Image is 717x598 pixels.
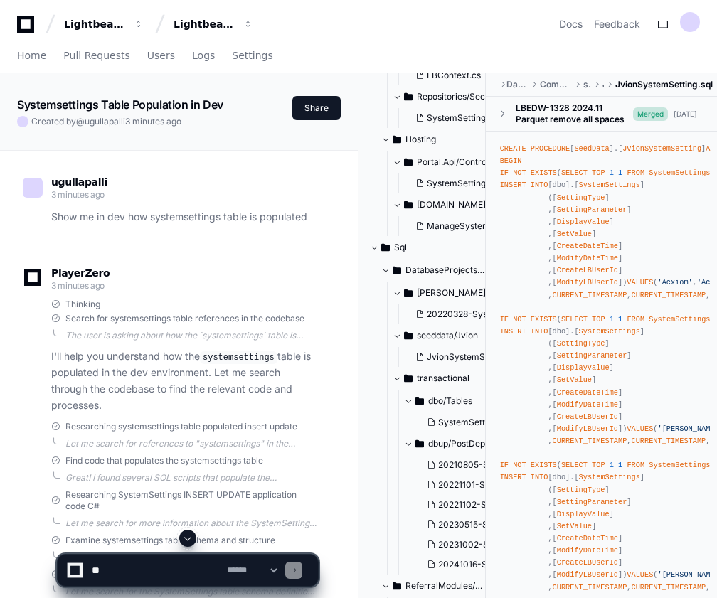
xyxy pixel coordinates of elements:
[610,315,614,324] span: 1
[428,395,472,407] span: dbo/Tables
[559,17,583,31] a: Docs
[410,65,489,85] button: LBContext.cs
[531,315,557,324] span: EXISTS
[404,196,413,213] svg: Directory
[557,425,618,433] span: ModifyLBUserId
[557,205,627,214] span: SettingParameter
[610,169,614,177] span: 1
[557,400,618,409] span: ModifyDateTime
[65,299,100,310] span: Thinking
[410,173,501,193] button: SystemSettingsController.cs
[417,199,498,210] span: [DOMAIN_NAME]/Controllers
[553,437,627,445] span: CURRENT_TIMESTAMP
[561,169,588,177] span: SELECT
[500,156,522,165] span: BEGIN
[618,461,622,469] span: 1
[516,102,633,125] div: LBEDW-1328 2024.11 Parquet remove all spaces
[506,79,529,90] span: DatabaseProjects
[627,461,644,469] span: FROM
[610,461,614,469] span: 1
[531,461,557,469] span: EXISTS
[393,282,498,304] button: [PERSON_NAME]/dbup/PostDeploy/ChangeScripts
[405,265,487,276] span: DatabaseProjects/CombinedDatabaseNew
[17,97,223,112] app-text-character-animate: Systemsettings Table Population in Dev
[438,499,668,511] span: 20221102-SystemSettings-JVION-TwowayIntegration.sql
[557,278,618,287] span: ModifyLBUserId
[557,266,618,274] span: CreateLBUserId
[500,181,526,189] span: INSERT
[65,518,318,529] div: Let me search for more information about the SystemSettings table, including how it's used in the...
[427,112,544,124] span: SystemSettingsRepository.cs
[65,472,318,484] div: Great! I found several SQL scripts that populate the `systemsettings` table. Let me now search fo...
[618,315,622,324] span: 1
[710,291,714,299] span: 1
[438,479,676,491] span: 20221101-SystemSettings-UpdateCareSignalCohortAPI.sql
[540,79,572,90] span: CombinedDatabaseNew
[592,169,605,177] span: TOP
[31,116,181,127] span: Created by
[557,522,592,530] span: SetValue
[404,88,413,105] svg: Directory
[404,390,509,412] button: dbo/Tables
[421,412,512,432] button: SystemSettings.sql
[557,218,610,226] span: DisplayValue
[76,116,85,127] span: @
[232,40,272,73] a: Settings
[557,363,610,372] span: DisplayValue
[65,313,304,324] span: Search for systemsettings table references in the codebase
[594,17,640,31] button: Feedback
[168,11,259,37] button: Lightbeam Health Solutions
[649,169,710,177] span: SystemSettings
[410,216,501,236] button: ManageSystemSettingController.cs
[410,108,501,128] button: SystemSettingsRepository.cs
[500,473,526,481] span: INSERT
[417,287,498,299] span: [PERSON_NAME]/dbup/PostDeploy/ChangeScripts
[632,291,706,299] span: CURRENT_TIMESTAMP
[531,327,548,336] span: INTO
[557,486,605,494] span: SettingType
[579,327,640,336] span: SystemSettings
[428,438,509,449] span: dbup/PostDeploy/ChangeScripts
[574,144,609,153] span: SeedData
[557,339,605,348] span: SettingType
[65,438,318,449] div: Let me search for references to "systemsettings" in the codebase to find how this table is used a...
[393,151,498,173] button: Portal.Api/Controllers
[51,269,110,277] span: PlayerZero
[404,154,413,171] svg: Directory
[513,315,526,324] span: NOT
[531,169,557,177] span: EXISTS
[404,370,413,387] svg: Directory
[557,498,627,506] span: SettingParameter
[531,181,548,189] span: INTO
[427,178,541,189] span: SystemSettingsController.cs
[561,461,588,469] span: SELECT
[438,417,515,428] span: SystemSettings.sql
[557,254,618,262] span: ModifyDateTime
[147,40,175,73] a: Users
[51,348,318,414] p: I'll help you understand how the table is populated in the dev environment. Let me search through...
[65,421,297,432] span: Researching systemsettings table populated insert update
[557,230,592,238] span: SetValue
[410,347,501,367] button: JvionSystemSetting.sql
[531,144,570,153] span: PROCEDURE
[85,116,125,127] span: ugullapalli
[393,262,401,279] svg: Directory
[627,315,644,324] span: FROM
[410,304,501,324] button: 20220328-SystemSettings_Insert.sql
[417,330,478,341] span: seeddata/Jvion
[65,330,318,341] div: The user is asking about how the `systemsettings` table is populated in the dev environment. I ne...
[627,169,644,177] span: FROM
[125,116,181,127] span: 3 minutes ago
[51,176,107,188] span: ugullapalli
[710,437,714,445] span: 1
[393,131,401,148] svg: Directory
[381,259,487,282] button: DatabaseProjects/CombinedDatabaseNew
[381,239,390,256] svg: Directory
[618,169,622,177] span: 1
[147,51,175,60] span: Users
[404,432,509,455] button: dbup/PostDeploy/ChangeScripts
[500,327,526,336] span: INSERT
[706,144,714,153] span: AS
[553,291,627,299] span: CURRENT_TIMESTAMP
[393,193,498,216] button: [DOMAIN_NAME]/Controllers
